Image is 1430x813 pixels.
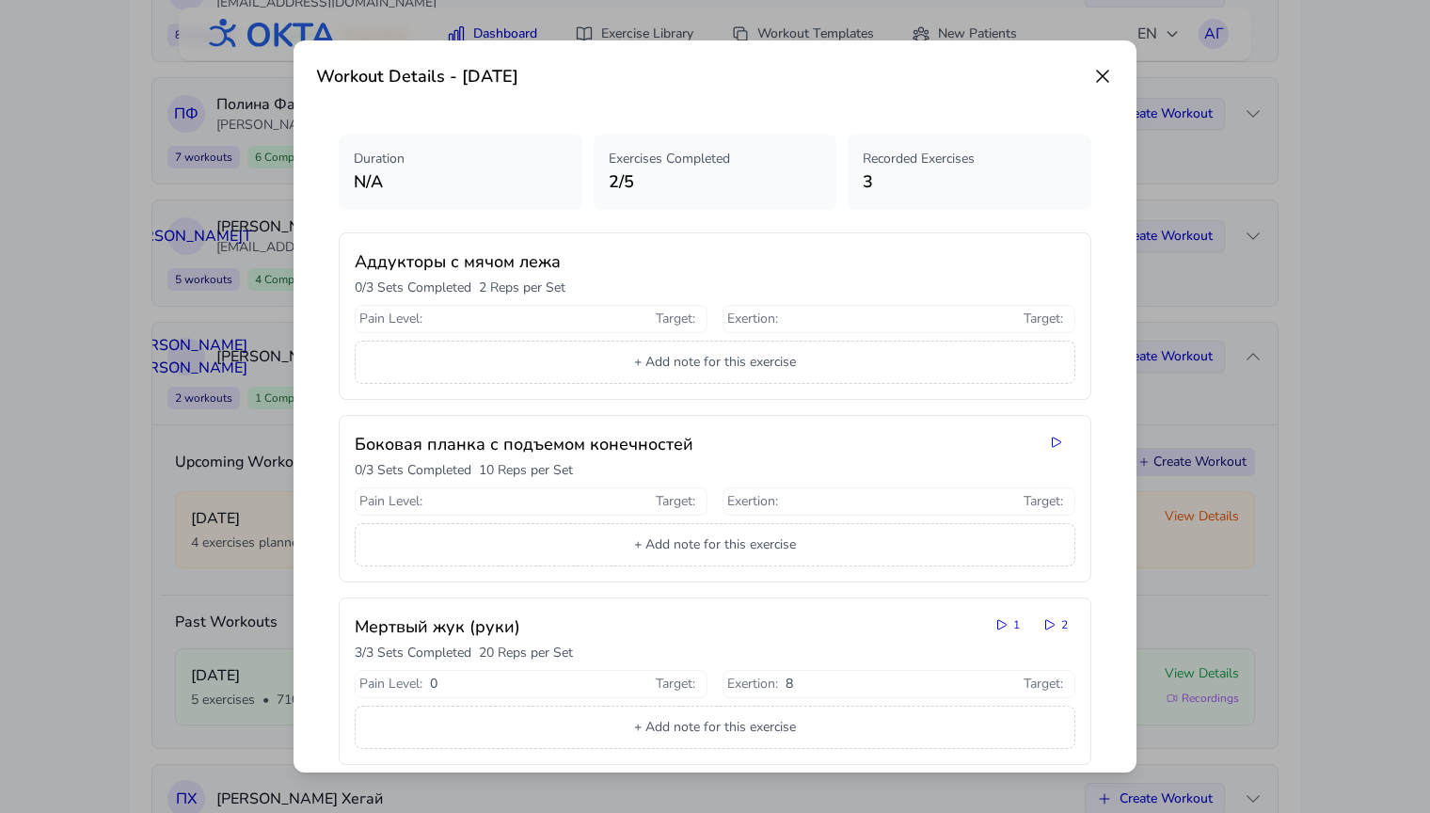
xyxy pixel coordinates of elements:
span: Pain Level : [359,675,422,693]
p: 3 [863,168,1076,195]
p: 10 Reps per Set [479,461,573,480]
h3: Workout Details - [DATE] [316,63,518,89]
span: 0 [430,675,437,693]
h3: Мертвый жук (руки) [355,614,972,640]
span: 2 [1061,617,1068,632]
p: Duration [354,150,567,168]
p: 0 / 3 Sets Completed [355,461,471,480]
span: 1 [1013,617,1020,632]
button: + Add note for this exercise [355,706,1075,749]
span: 8 [786,675,793,693]
span: Exertion : [727,675,778,693]
span: Target : [1024,675,1063,693]
span: Target : [656,310,695,328]
p: Recorded Exercises [863,150,1076,168]
span: Target : [1024,492,1063,511]
button: + Add note for this exercise [355,523,1075,566]
p: 2 Reps per Set [479,279,565,297]
span: Exertion : [727,492,778,511]
h3: Аддукторы с мячом лежа [355,248,1075,275]
p: 0 / 3 Sets Completed [355,279,471,297]
span: Target : [656,675,695,693]
span: Target : [656,492,695,511]
h3: Боковая планка с подъемом конечностей [355,431,1026,457]
button: 2 [1035,614,1075,636]
p: 20 Reps per Set [479,644,573,662]
span: Pain Level : [359,310,422,328]
button: 1 [987,614,1027,636]
span: Exertion : [727,310,778,328]
p: Exercises Completed [609,150,822,168]
span: Pain Level : [359,492,422,511]
p: N/A [354,168,567,195]
span: Target : [1024,310,1063,328]
button: + Add note for this exercise [355,341,1075,384]
p: 3 / 3 Sets Completed [355,644,471,662]
p: 2 / 5 [609,168,822,195]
